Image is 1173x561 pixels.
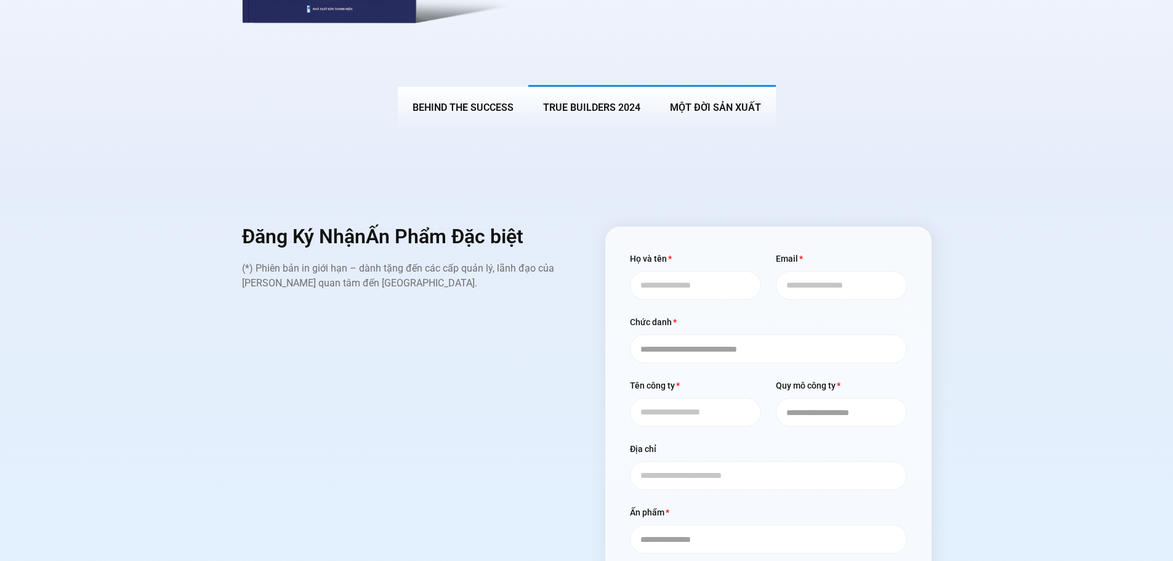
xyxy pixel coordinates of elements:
[776,378,841,398] label: Quy mô công ty
[630,505,670,525] label: Ấn phẩm
[776,251,804,271] label: Email
[543,102,640,113] span: True Builders 2024
[413,102,514,113] span: BEHIND THE SUCCESS
[242,261,568,291] p: (*) Phiên bản in giới hạn – dành tặng đến các cấp quản lý, lãnh đạo của [PERSON_NAME] quan tâm đế...
[630,378,680,398] label: Tên công ty
[630,315,677,334] label: Chức danh
[242,227,568,246] h2: Đăng Ký Nhận
[630,251,672,271] label: Họ và tên
[366,225,523,248] span: Ấn Phẩm Đặc biệt
[630,442,656,461] label: Địa chỉ
[670,102,761,113] span: MỘT ĐỜI SẢN XUẤT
